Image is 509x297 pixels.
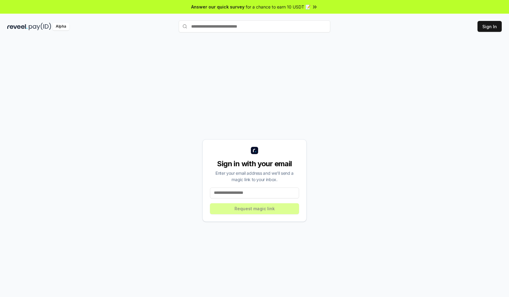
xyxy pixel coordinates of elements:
[251,147,258,154] img: logo_small
[246,4,311,10] span: for a chance to earn 10 USDT 📝
[191,4,245,10] span: Answer our quick survey
[29,23,51,30] img: pay_id
[210,159,299,169] div: Sign in with your email
[210,170,299,183] div: Enter your email address and we’ll send a magic link to your inbox.
[7,23,28,30] img: reveel_dark
[477,21,502,32] button: Sign In
[52,23,69,30] div: Alpha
